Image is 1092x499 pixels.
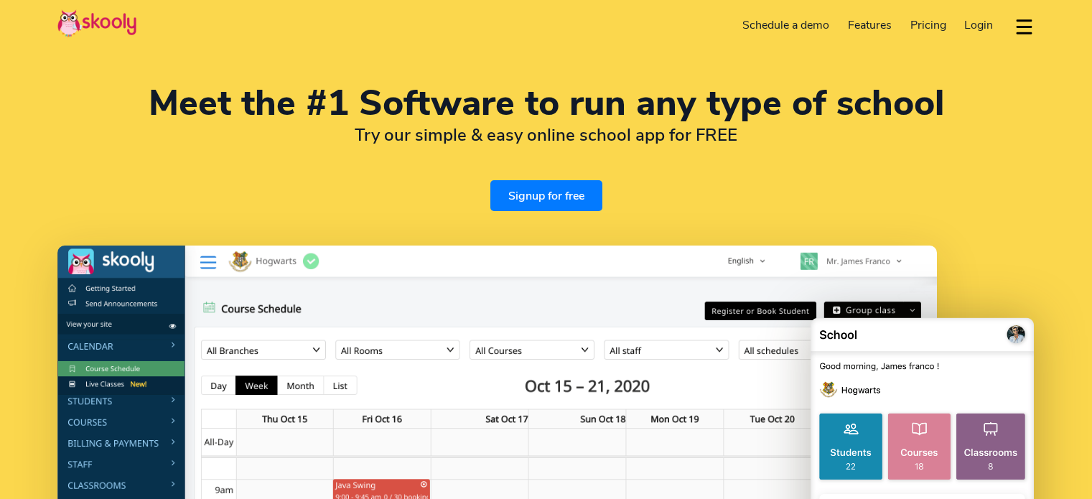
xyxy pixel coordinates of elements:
h2: Try our simple & easy online school app for FREE [57,124,1035,146]
button: dropdown menu [1014,10,1035,43]
a: Pricing [901,14,956,37]
a: Login [955,14,1002,37]
a: Features [839,14,901,37]
span: Login [964,17,993,33]
h1: Meet the #1 Software to run any type of school [57,86,1035,121]
a: Schedule a demo [734,14,839,37]
img: Skooly [57,9,136,37]
a: Signup for free [490,180,602,211]
span: Pricing [910,17,946,33]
